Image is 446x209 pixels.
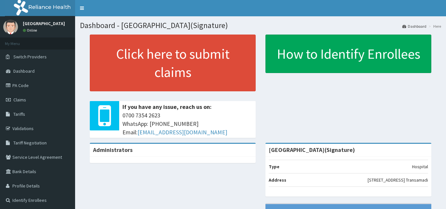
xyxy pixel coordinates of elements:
img: User Image [3,20,18,34]
a: How to Identify Enrollees [265,35,431,73]
span: Tariff Negotiation [13,140,47,146]
p: Hospital [412,163,428,170]
p: [STREET_ADDRESS] Transamadi [368,177,428,183]
b: Administrators [93,146,133,154]
span: 0700 7354 2623 WhatsApp: [PHONE_NUMBER] Email: [122,111,252,136]
strong: [GEOGRAPHIC_DATA](Signature) [269,146,355,154]
span: Tariffs [13,111,25,117]
b: If you have any issue, reach us on: [122,103,212,111]
a: Online [23,28,39,33]
p: [GEOGRAPHIC_DATA] [23,21,65,26]
b: Type [269,164,279,170]
li: Here [427,23,441,29]
a: Click here to submit claims [90,35,256,91]
a: [EMAIL_ADDRESS][DOMAIN_NAME] [137,128,227,136]
h1: Dashboard - [GEOGRAPHIC_DATA](Signature) [80,21,441,30]
span: Claims [13,97,26,103]
span: Dashboard [13,68,35,74]
b: Address [269,177,286,183]
span: Switch Providers [13,54,47,60]
a: Dashboard [402,23,426,29]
